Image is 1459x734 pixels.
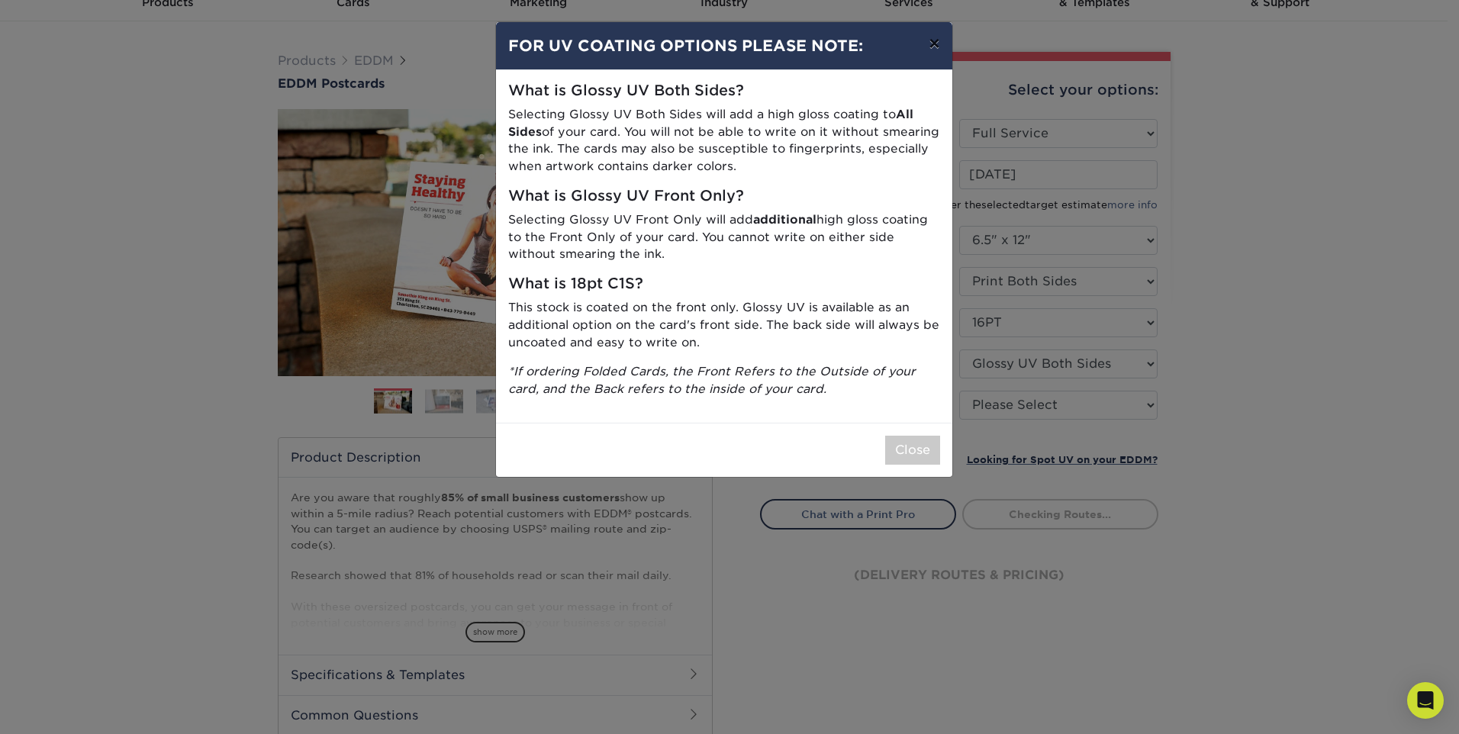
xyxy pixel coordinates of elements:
button: × [916,22,952,65]
p: Selecting Glossy UV Both Sides will add a high gloss coating to of your card. You will not be abl... [508,106,940,175]
h5: What is 18pt C1S? [508,275,940,293]
strong: additional [753,212,816,227]
h5: What is Glossy UV Both Sides? [508,82,940,100]
button: Close [885,436,940,465]
i: *If ordering Folded Cards, the Front Refers to the Outside of your card, and the Back refers to t... [508,364,916,396]
strong: All Sides [508,107,913,139]
h5: What is Glossy UV Front Only? [508,188,940,205]
div: Open Intercom Messenger [1407,682,1444,719]
p: This stock is coated on the front only. Glossy UV is available as an additional option on the car... [508,299,940,351]
h4: FOR UV COATING OPTIONS PLEASE NOTE: [508,34,940,57]
p: Selecting Glossy UV Front Only will add high gloss coating to the Front Only of your card. You ca... [508,211,940,263]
